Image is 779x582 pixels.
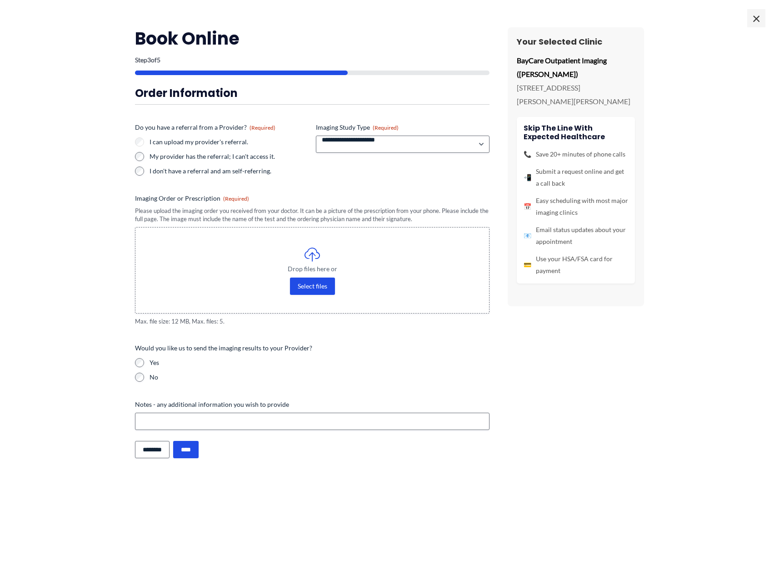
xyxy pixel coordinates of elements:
h3: Order Information [135,86,489,100]
label: I can upload my provider's referral. [150,137,309,147]
label: No [150,373,489,382]
li: Save 20+ minutes of phone calls [524,148,628,160]
span: (Required) [223,195,249,202]
label: I don't have a referral and am self-referring. [150,167,309,176]
span: 5 [157,56,160,64]
label: Notes - any additional information you wish to provide [135,400,489,409]
legend: Do you have a referral from a Provider? [135,123,275,132]
li: Submit a request online and get a call back [524,166,628,189]
span: 📞 [524,148,531,160]
legend: Would you like us to send the imaging results to your Provider? [135,344,312,353]
label: My provider has the referral; I can't access it. [150,152,309,161]
label: Imaging Study Type [316,123,489,132]
span: (Required) [250,124,275,131]
span: × [747,9,765,27]
p: BayCare Outpatient Imaging ([PERSON_NAME]) [517,54,635,81]
li: Easy scheduling with most major imaging clinics [524,195,628,218]
h4: Skip the line with Expected Healthcare [524,124,628,141]
span: 3 [147,56,151,64]
p: [STREET_ADDRESS][PERSON_NAME][PERSON_NAME] [517,81,635,108]
span: 💳 [524,259,531,271]
button: select files, imaging order or prescription(required) [290,278,335,295]
span: (Required) [373,124,399,131]
div: Please upload the imaging order you received from your doctor. It can be a picture of the prescri... [135,207,489,223]
label: Imaging Order or Prescription [135,194,489,203]
h2: Book Online [135,27,489,50]
span: 📲 [524,172,531,183]
span: Max. file size: 12 MB, Max. files: 5. [135,317,489,326]
span: 📅 [524,201,531,213]
label: Yes [150,358,489,367]
h3: Your Selected Clinic [517,36,635,47]
li: Use your HSA/FSA card for payment [524,253,628,277]
p: Step of [135,57,489,63]
span: Drop files here or [154,266,471,272]
span: 📧 [524,230,531,242]
li: Email status updates about your appointment [524,224,628,248]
